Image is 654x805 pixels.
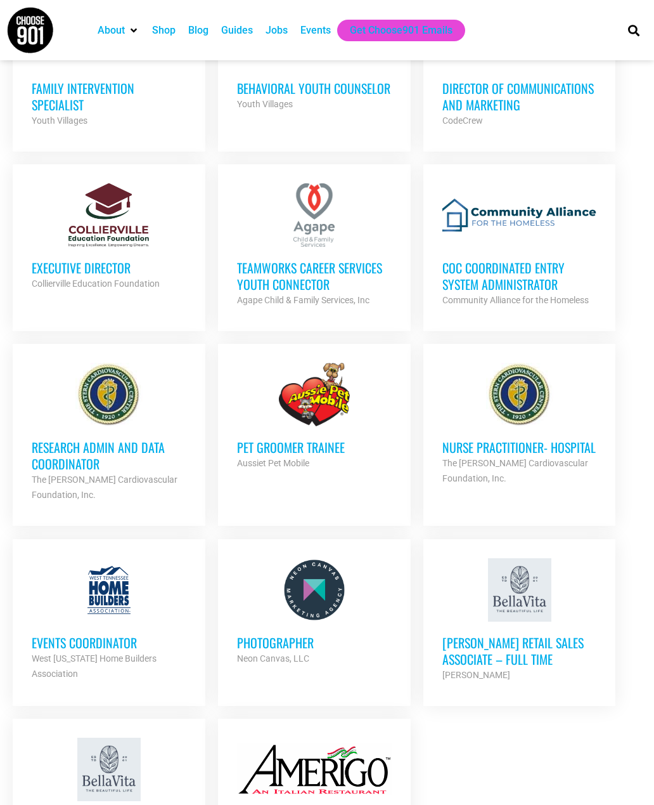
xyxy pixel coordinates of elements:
[32,653,157,679] strong: West [US_STATE] Home Builders Association
[442,439,597,455] h3: Nurse Practitioner- Hospital
[442,259,597,292] h3: CoC Coordinated Entry System Administrator
[266,23,288,38] a: Jobs
[32,80,186,113] h3: Family Intervention Specialist
[423,164,616,327] a: CoC Coordinated Entry System Administrator Community Alliance for the Homeless
[237,634,392,651] h3: Photographer
[13,539,205,700] a: Events Coordinator West [US_STATE] Home Builders Association
[423,539,616,702] a: [PERSON_NAME] Retail Sales Associate – Full Time [PERSON_NAME]
[237,259,392,292] h3: TeamWorks Career Services Youth Connector
[237,99,293,109] strong: Youth Villages
[13,344,205,521] a: Research Admin and Data Coordinator The [PERSON_NAME] Cardiovascular Foundation, Inc.
[300,23,331,38] a: Events
[91,20,610,41] nav: Main nav
[188,23,208,38] a: Blog
[442,634,597,667] h3: [PERSON_NAME] Retail Sales Associate – Full Time
[152,23,176,38] a: Shop
[98,23,125,38] a: About
[237,653,309,664] strong: Neon Canvas, LLC
[442,115,483,126] strong: CodeCrew
[218,344,411,490] a: Pet Groomer Trainee Aussiet Pet Mobile
[237,439,392,455] h3: Pet Groomer Trainee
[442,80,597,113] h3: Director of Communications and Marketing
[32,474,177,500] strong: The [PERSON_NAME] Cardiovascular Foundation, Inc.
[350,23,452,38] a: Get Choose901 Emails
[32,278,160,289] strong: Collierville Education Foundation
[237,458,309,468] strong: Aussiet Pet Mobile
[442,295,589,305] strong: Community Alliance for the Homeless
[32,259,186,276] h3: Executive Director
[442,670,510,680] strong: [PERSON_NAME]
[13,164,205,310] a: Executive Director Collierville Education Foundation
[624,20,644,41] div: Search
[32,115,87,126] strong: Youth Villages
[32,439,186,472] h3: Research Admin and Data Coordinator
[237,80,392,96] h3: Behavioral Youth Counselor
[423,344,616,505] a: Nurse Practitioner- Hospital The [PERSON_NAME] Cardiovascular Foundation, Inc.
[442,458,588,483] strong: The [PERSON_NAME] Cardiovascular Foundation, Inc.
[32,634,186,651] h3: Events Coordinator
[221,23,253,38] a: Guides
[237,295,369,305] strong: Agape Child & Family Services, Inc
[91,20,146,41] div: About
[218,164,411,327] a: TeamWorks Career Services Youth Connector Agape Child & Family Services, Inc
[218,539,411,685] a: Photographer Neon Canvas, LLC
